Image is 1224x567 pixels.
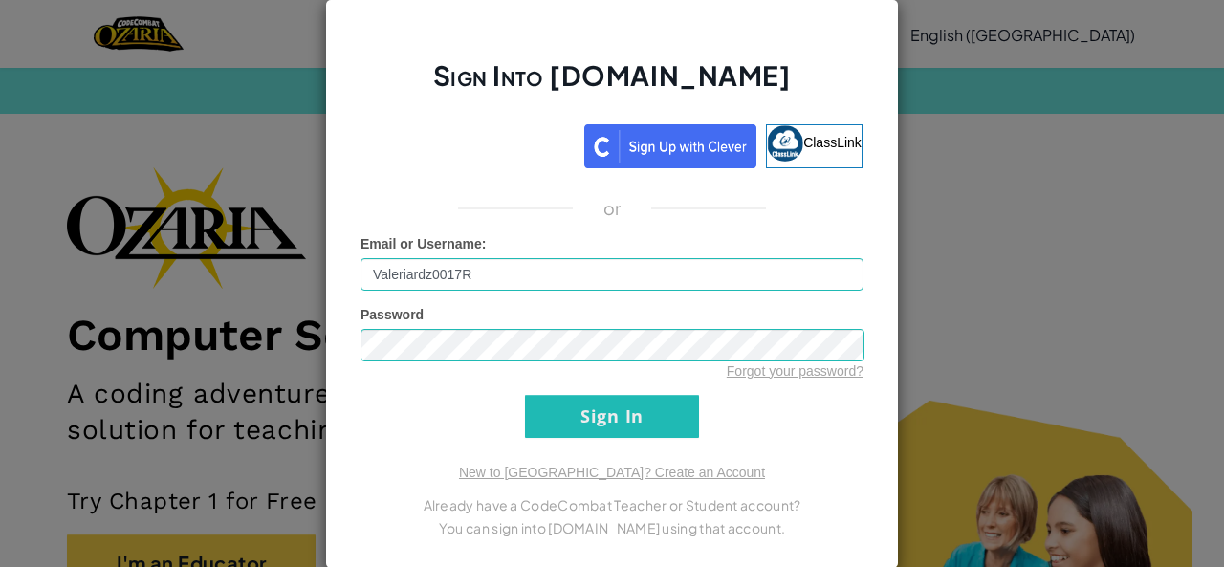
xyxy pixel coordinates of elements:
a: Forgot your password? [727,363,863,379]
span: ClassLink [803,134,862,149]
h2: Sign Into [DOMAIN_NAME] [361,57,863,113]
label: : [361,234,487,253]
img: clever_sso_button@2x.png [584,124,756,168]
input: Sign In [525,395,699,438]
a: New to [GEOGRAPHIC_DATA]? Create an Account [459,465,765,480]
span: Email or Username [361,236,482,251]
img: classlink-logo-small.png [767,125,803,162]
p: You can sign into [DOMAIN_NAME] using that account. [361,516,863,539]
p: Already have a CodeCombat Teacher or Student account? [361,493,863,516]
iframe: Botón Iniciar sesión con Google [352,122,584,164]
p: or [603,197,622,220]
span: Password [361,307,424,322]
